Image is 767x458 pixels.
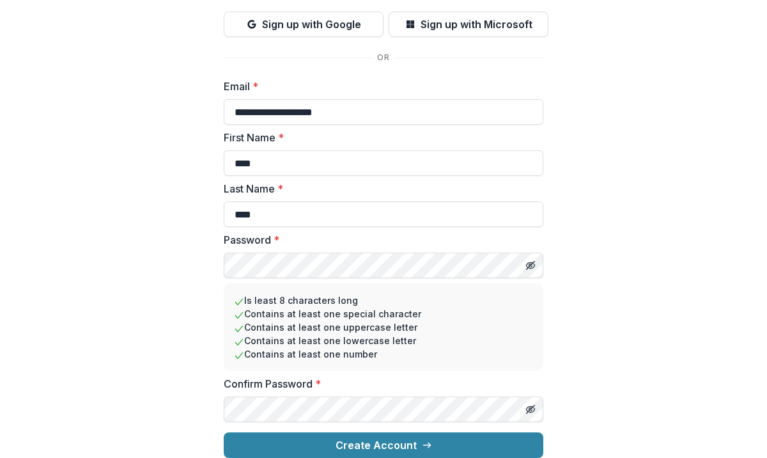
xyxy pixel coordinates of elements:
li: Contains at least one lowercase letter [234,334,533,347]
li: Is least 8 characters long [234,294,533,307]
button: Sign up with Google [224,12,383,37]
li: Contains at least one number [234,347,533,361]
button: Toggle password visibility [520,399,541,420]
label: Password [224,232,536,248]
label: Email [224,79,536,94]
button: Toggle password visibility [520,255,541,276]
button: Create Account [224,432,543,458]
button: Sign up with Microsoft [389,12,548,37]
label: Confirm Password [224,376,536,391]
label: Last Name [224,181,536,196]
label: First Name [224,130,536,145]
li: Contains at least one uppercase letter [234,320,533,334]
li: Contains at least one special character [234,307,533,320]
